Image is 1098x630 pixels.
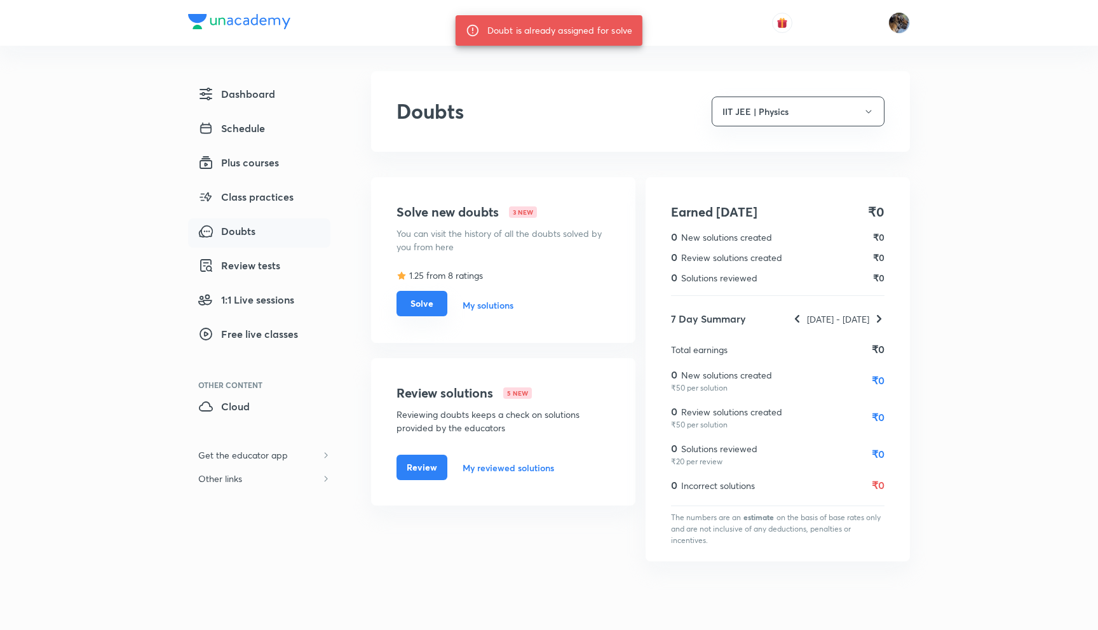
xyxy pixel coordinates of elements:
[681,405,782,419] p: Review solutions created
[671,270,679,285] h5: 0
[463,298,513,312] a: My solutions
[487,19,632,42] div: Doubt is already assigned for solve
[188,443,298,467] h6: Get the educator app
[681,271,757,285] p: Solutions reviewed
[776,17,788,29] img: avatar
[396,384,493,403] h4: Review solutions
[409,269,483,282] p: 1.25 from 8 ratings
[873,231,884,244] h6: ₹0
[743,512,774,522] span: estimate
[198,292,294,307] span: 1:1 Live sessions
[671,250,679,265] h5: 0
[188,253,330,282] a: Review tests
[888,12,910,34] img: Chayan Mehta
[198,189,294,204] span: Class practices
[671,311,746,326] h5: 7 Day Summary
[188,150,330,179] a: Plus courses
[807,312,869,326] p: [DATE] - [DATE]
[873,251,884,264] h6: ₹0
[671,478,679,493] h5: 0
[503,387,532,399] h6: 5 NEW
[396,227,610,253] p: You can visit the history of all the doubts solved by you from here
[671,382,772,394] p: ₹50 per solution
[188,116,330,145] a: Schedule
[198,121,265,136] span: Schedule
[671,203,757,222] h4: Earned [DATE]
[396,99,464,123] h2: Doubts
[509,206,537,218] h6: 3 NEW
[396,455,447,480] button: Review
[396,408,610,434] p: Reviewing doubts keeps a check on solutions provided by the educators
[188,14,290,32] a: Company Logo
[198,381,330,389] div: Other Content
[671,419,782,431] p: ₹50 per solution
[671,404,679,419] h5: 0
[198,326,298,342] span: Free live classes
[671,511,884,546] p: The numbers are an
[681,479,755,492] p: Incorrect solutions
[671,456,757,467] p: ₹20 per review
[873,271,884,285] h6: ₹0
[681,368,772,382] p: New solutions created
[681,251,782,264] p: Review solutions created
[188,184,330,213] a: Class practices
[198,224,255,239] span: Doubts
[868,203,884,222] h4: ₹0
[681,231,772,244] p: New solutions created
[396,291,447,316] button: Solve
[872,478,884,493] h5: ₹0
[188,321,330,351] a: Free live classes
[198,399,250,414] span: Cloud
[188,14,290,29] img: Company Logo
[188,81,330,111] a: Dashboard
[872,373,884,388] h5: ₹0
[198,86,275,102] span: Dashboard
[671,513,881,545] span: on the basis of base rates only and are not inclusive of any deductions, penalties or incentives.
[198,258,280,273] span: Review tests
[50,10,84,20] span: Support
[188,287,330,316] a: 1:1 Live sessions
[198,155,279,170] span: Plus courses
[872,410,884,425] h5: ₹0
[188,218,330,248] a: Doubts
[188,467,252,490] h6: Other links
[872,446,884,462] h5: ₹0
[772,13,792,33] button: avatar
[671,343,728,356] p: Total earnings
[671,367,679,382] h5: 0
[671,229,679,245] h5: 0
[712,97,884,126] button: IIT JEE | Physics
[463,461,554,474] a: My reviewed solutions
[396,203,499,222] h4: Solve new doubts
[681,442,757,455] p: Solutions reviewed
[872,342,884,357] h5: ₹0
[188,394,330,423] a: Cloud
[671,441,679,456] h5: 0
